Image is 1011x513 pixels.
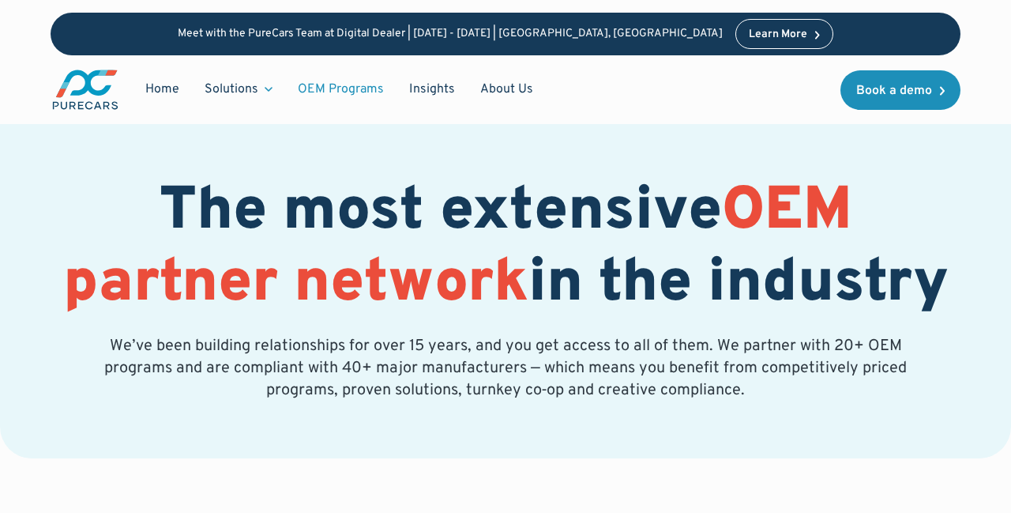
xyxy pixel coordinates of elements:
[840,70,960,110] a: Book a demo
[749,29,807,40] div: Learn More
[735,19,833,49] a: Learn More
[51,68,120,111] img: purecars logo
[178,28,723,41] p: Meet with the PureCars Team at Digital Dealer | [DATE] - [DATE] | [GEOGRAPHIC_DATA], [GEOGRAPHIC_...
[397,74,468,104] a: Insights
[63,175,852,323] span: OEM partner network
[856,85,932,97] div: Book a demo
[205,81,258,98] div: Solutions
[133,74,192,104] a: Home
[51,177,960,321] h1: The most extensive in the industry
[285,74,397,104] a: OEM Programs
[468,74,546,104] a: About Us
[51,68,120,111] a: main
[101,335,910,402] p: We’ve been building relationships for over 15 years, and you get access to all of them. We partne...
[192,74,285,104] div: Solutions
